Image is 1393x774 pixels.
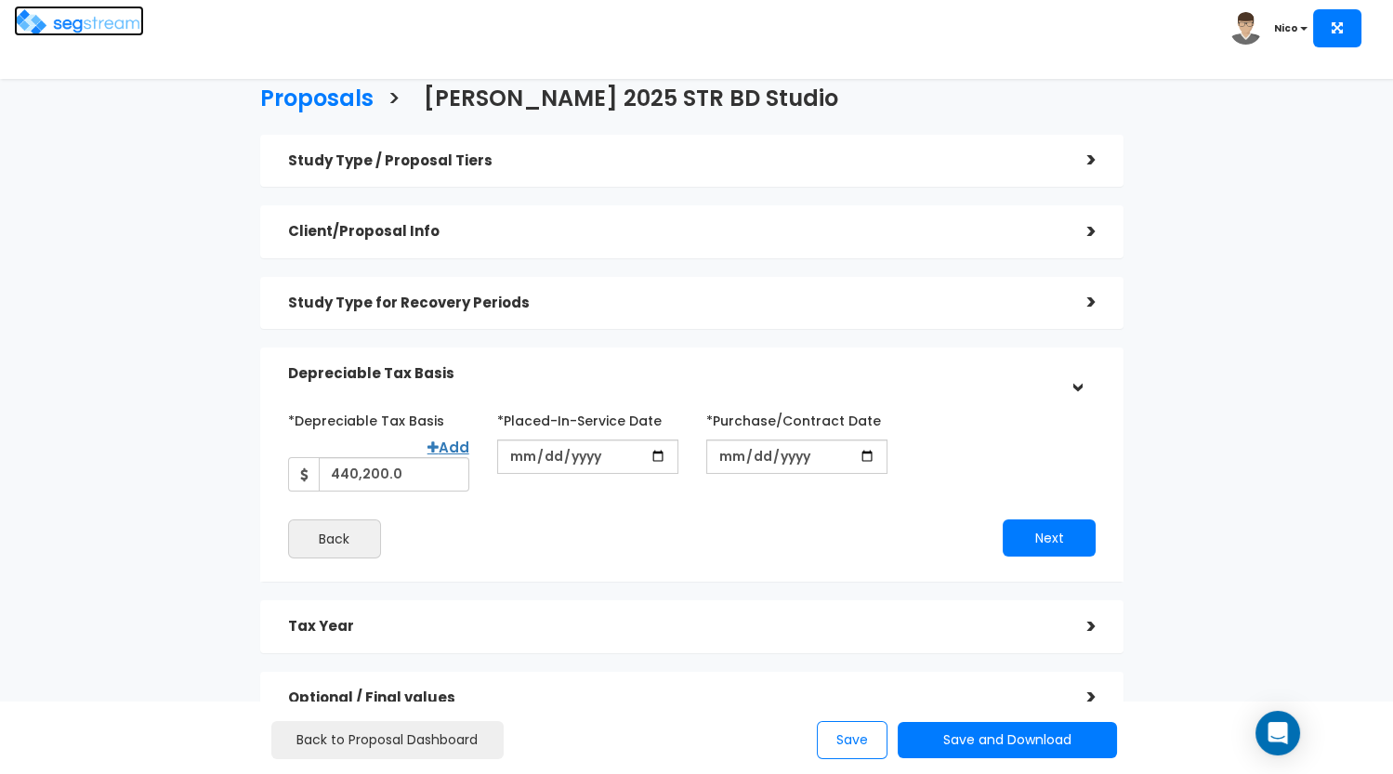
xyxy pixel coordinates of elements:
div: > [1058,683,1096,712]
h5: Client/Proposal Info [288,224,1059,240]
h3: Proposals [260,86,374,115]
button: Save [817,721,887,759]
button: Back [288,519,381,558]
div: > [1058,612,1096,641]
label: *Purchase/Contract Date [706,405,881,430]
img: avatar.png [1229,12,1262,45]
h3: [PERSON_NAME] 2025 STR BD Studio [424,86,838,115]
a: Add [427,438,469,457]
div: > [1063,355,1092,392]
label: *Placed-In-Service Date [497,405,662,430]
div: Open Intercom Messenger [1255,711,1300,755]
h5: Study Type for Recovery Periods [288,295,1059,311]
h5: Optional / Final values [288,690,1059,706]
b: Nico [1274,21,1298,35]
div: > [1058,146,1096,175]
div: > [1058,217,1096,246]
img: logo.png [14,9,144,36]
label: *Depreciable Tax Basis [288,405,444,430]
h5: Depreciable Tax Basis [288,366,1059,382]
a: [PERSON_NAME] 2025 STR BD Studio [410,68,838,125]
button: Save and Download [898,722,1117,758]
h5: Tax Year [288,619,1059,635]
h5: Study Type / Proposal Tiers [288,153,1059,169]
a: Back to Proposal Dashboard [271,721,504,759]
h3: > [388,86,401,115]
button: Next [1003,519,1096,557]
div: > [1058,288,1096,317]
a: Proposals [246,68,374,125]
